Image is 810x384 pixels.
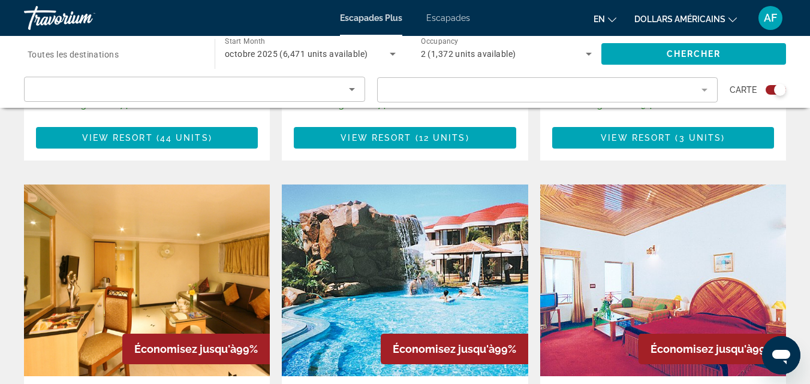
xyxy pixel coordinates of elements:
button: Changer de langue [594,10,616,28]
iframe: Bouton de lancement de la fenêtre de messagerie [762,336,800,374]
span: View Resort [82,133,153,143]
span: View Resort [341,133,411,143]
span: Start Month [225,37,265,46]
span: Chercher [667,49,721,59]
img: 3935E01L.jpg [282,185,528,376]
a: Escapades [426,13,470,23]
button: Menu utilisateur [755,5,786,31]
span: Toutes les destinations [28,50,119,59]
span: ( ) [672,133,725,143]
button: Filter [377,77,718,103]
div: 99% [639,334,786,364]
span: Économisez jusqu'à [651,343,752,355]
img: 4276I01L.jpg [540,185,786,376]
div: 99% [381,334,528,364]
span: Occupancy [421,37,459,46]
button: Changer de devise [634,10,737,28]
button: View Resort(44 units) [36,127,258,149]
span: ( ) [411,133,469,143]
mat-select: Sort by [34,82,355,96]
a: Escapades Plus [340,13,402,23]
span: 3 units [679,133,722,143]
span: Carte [730,81,757,98]
button: Chercher [601,43,786,65]
span: Économisez jusqu'à [134,343,236,355]
a: Travorium [24,2,144,34]
div: 99% [122,334,270,364]
font: en [594,14,605,24]
span: octobre 2025 (6,471 units available) [225,49,368,59]
span: 2 (1,372 units available) [421,49,516,59]
span: View Resort [601,133,672,143]
button: View Resort(3 units) [552,127,774,149]
button: View Resort(12 units) [294,127,516,149]
span: Économisez jusqu'à [393,343,495,355]
span: 44 units [160,133,209,143]
img: C909I01X.jpg [24,185,270,376]
span: 12 units [419,133,466,143]
font: dollars américains [634,14,725,24]
font: AF [764,11,777,24]
span: ( ) [153,133,212,143]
